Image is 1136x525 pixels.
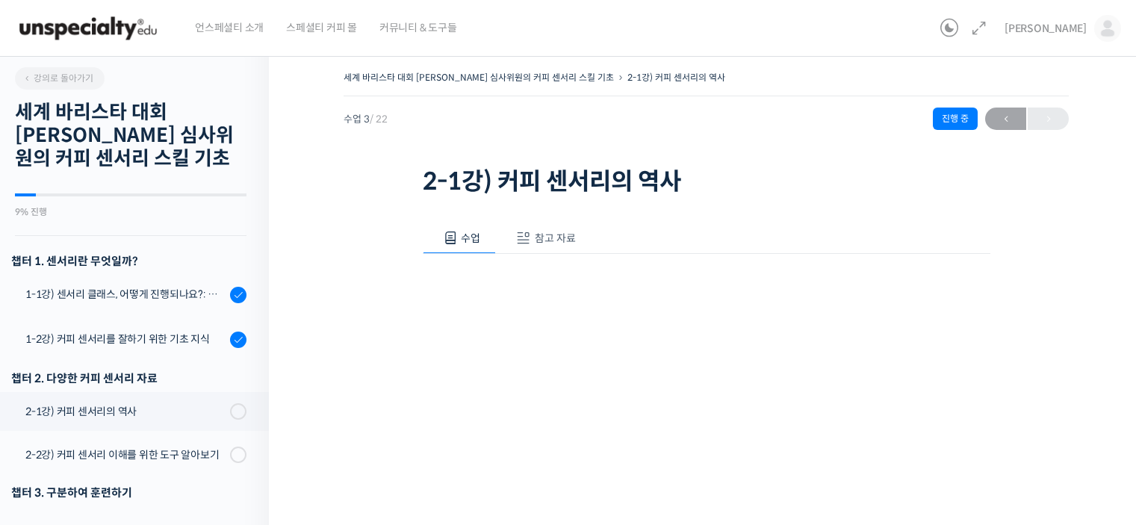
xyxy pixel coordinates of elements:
[15,67,105,90] a: 강의로 돌아가기
[344,72,614,83] a: 세계 바리스타 대회 [PERSON_NAME] 심사위원의 커피 센서리 스킬 기초
[15,101,246,171] h2: 세계 바리스타 대회 [PERSON_NAME] 심사위원의 커피 센서리 스킬 기초
[22,72,93,84] span: 강의로 돌아가기
[627,72,725,83] a: 2-1강) 커피 센서리의 역사
[985,108,1026,130] a: ←이전
[25,403,226,420] div: 2-1강) 커피 센서리의 역사
[1005,22,1087,35] span: [PERSON_NAME]
[535,232,576,245] span: 참고 자료
[25,331,226,347] div: 1-2강) 커피 센서리를 잘하기 위한 기초 지식
[344,114,388,124] span: 수업 3
[370,113,388,125] span: / 22
[461,232,480,245] span: 수업
[11,368,246,388] div: 챕터 2. 다양한 커피 센서리 자료
[423,167,990,196] h1: 2-1강) 커피 센서리의 역사
[25,286,226,302] div: 1-1강) 센서리 클래스, 어떻게 진행되나요?: 목차 및 개요
[933,108,978,130] div: 진행 중
[25,447,226,463] div: 2-2강) 커피 센서리 이해를 위한 도구 알아보기
[11,251,246,271] h3: 챕터 1. 센서리란 무엇일까?
[15,208,246,217] div: 9% 진행
[985,109,1026,129] span: ←
[11,482,246,503] div: 챕터 3. 구분하여 훈련하기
